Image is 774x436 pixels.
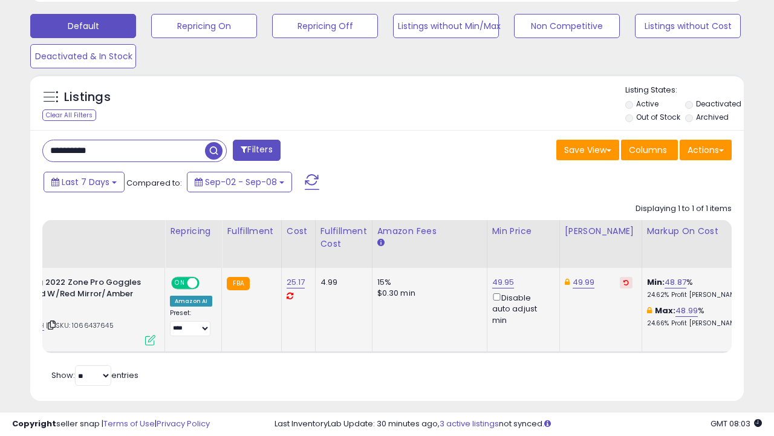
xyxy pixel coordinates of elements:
button: Repricing On [151,14,257,38]
a: 49.95 [492,276,515,288]
p: Listing States: [625,85,744,96]
span: ON [172,278,187,288]
h5: Listings [64,89,111,106]
button: Save View [556,140,619,160]
a: 48.87 [665,276,686,288]
button: Filters [233,140,280,161]
b: Fly Racing 2022 Zone Pro Goggles (Grey/Red W/Red Mirror/Amber Lens) [1,277,148,314]
span: Last 7 Days [62,176,109,188]
a: 48.99 [675,305,698,317]
button: Sep-02 - Sep-08 [187,172,292,192]
span: 2025-09-18 08:03 GMT [711,418,762,429]
label: Deactivated [696,99,741,109]
span: Sep-02 - Sep-08 [205,176,277,188]
button: Default [30,14,136,38]
b: Min: [647,276,665,288]
button: Columns [621,140,678,160]
div: Markup on Cost [647,225,752,238]
a: 25.17 [287,276,305,288]
b: Max: [655,305,676,316]
div: Cost [287,225,310,238]
button: Last 7 Days [44,172,125,192]
a: Terms of Use [103,418,155,429]
small: Amazon Fees. [377,238,385,249]
span: Compared to: [126,177,182,189]
button: Listings without Min/Max [393,14,499,38]
div: Fulfillment [227,225,276,238]
a: Privacy Policy [157,418,210,429]
div: 15% [377,277,478,288]
div: Fulfillment Cost [320,225,367,250]
div: % [647,277,747,299]
strong: Copyright [12,418,56,429]
div: 4.99 [320,277,363,288]
div: $0.30 min [377,288,478,299]
button: Listings without Cost [635,14,741,38]
label: Archived [696,112,729,122]
div: Clear All Filters [42,109,96,121]
div: % [647,305,747,328]
span: OFF [198,278,217,288]
p: 24.62% Profit [PERSON_NAME] [647,291,747,299]
a: 3 active listings [440,418,499,429]
button: Repricing Off [272,14,378,38]
div: seller snap | | [12,418,210,430]
div: Min Price [492,225,554,238]
label: Out of Stock [636,112,680,122]
div: Amazon Fees [377,225,482,238]
span: Columns [629,144,667,156]
button: Actions [680,140,732,160]
p: 24.66% Profit [PERSON_NAME] [647,319,747,328]
span: Show: entries [51,369,138,381]
div: [PERSON_NAME] [565,225,637,238]
div: Preset: [170,309,212,336]
div: Disable auto adjust min [492,291,550,326]
a: 49.99 [573,276,595,288]
span: | SKU: 1066437645 [46,320,114,330]
div: Repricing [170,225,216,238]
button: Deactivated & In Stock [30,44,136,68]
th: The percentage added to the cost of goods (COGS) that forms the calculator for Min & Max prices. [642,220,756,268]
button: Non Competitive [514,14,620,38]
div: Amazon AI [170,296,212,307]
div: Displaying 1 to 1 of 1 items [636,203,732,215]
div: Last InventoryLab Update: 30 minutes ago, not synced. [275,418,762,430]
small: FBA [227,277,249,290]
label: Active [636,99,659,109]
